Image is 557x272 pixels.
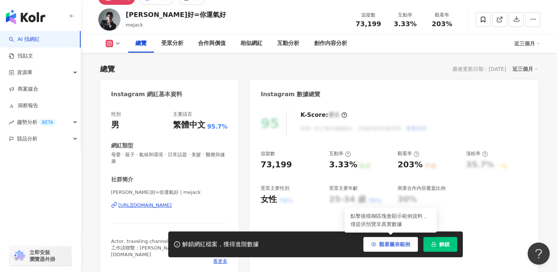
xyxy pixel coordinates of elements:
img: KOL Avatar [98,8,120,31]
a: searchAI 找網紅 [9,36,40,43]
div: 受眾主要年齡 [329,185,358,192]
div: 網紅類型 [111,142,133,150]
div: 追蹤數 [355,11,383,19]
div: 近三個月 [514,38,540,49]
div: 相似網紅 [240,39,262,48]
div: 觀看率 [398,150,419,157]
button: 觀看圖表範例 [363,237,418,252]
span: 母嬰 · 親子 · 氣候和環境 · 日常話題 · 美髮 · 醫療與健康 [111,151,228,165]
span: mejack [126,22,143,28]
div: 男 [111,119,119,131]
img: chrome extension [12,250,26,262]
span: 看更多 [213,258,228,265]
div: 解鎖網紅檔案，獲得進階數據 [182,241,259,248]
a: chrome extension立即安裝 瀏覽器外掛 [10,246,71,266]
div: 203% [398,159,423,171]
a: 找貼文 [9,52,33,60]
span: 203% [432,20,452,28]
div: 主要語言 [173,111,192,118]
span: 73,199 [356,20,381,28]
div: 互動分析 [277,39,299,48]
div: 受眾分析 [161,39,183,48]
span: 資源庫 [17,64,32,81]
div: K-Score : [300,111,347,119]
div: 73,199 [261,159,292,171]
div: Instagram 數據總覽 [261,90,320,98]
div: 3.33% [329,159,357,171]
div: BETA [39,119,56,126]
div: 追蹤數 [261,150,275,157]
span: 解鎖 [439,241,450,247]
span: 95.7% [207,123,228,131]
div: [URL][DOMAIN_NAME] [119,202,172,209]
button: 解鎖 [423,237,457,252]
span: rise [9,120,14,125]
span: 3.33% [394,20,416,28]
div: 總覽 [135,39,147,48]
div: Instagram 網紅基本資料 [111,90,183,98]
div: [PERSON_NAME]好=你運氣好 [126,10,226,19]
div: 社群簡介 [111,176,133,184]
span: 趨勢分析 [17,114,56,130]
div: 漲粉率 [466,150,488,157]
span: 觀看圖表範例 [379,241,410,247]
div: 女性 [261,194,277,205]
div: 互動率 [391,11,419,19]
span: [PERSON_NAME]好=你運氣好 | mejack [111,189,228,196]
div: 觀看率 [428,11,456,19]
span: 競品分析 [17,130,38,147]
div: 商業合作內容覆蓋比例 [398,185,445,192]
span: lock [431,242,436,247]
a: 商案媒合 [9,86,38,93]
div: 合作與價值 [198,39,226,48]
a: [URL][DOMAIN_NAME] [111,202,228,209]
img: logo [6,10,45,24]
div: 總覽 [100,64,115,74]
div: 最後更新日期：[DATE] [452,66,506,72]
div: 繁體中文 [173,119,205,131]
a: 洞察報告 [9,102,38,109]
div: 近三個月 [512,64,538,74]
div: 性別 [111,111,121,118]
div: 創作內容分析 [314,39,347,48]
div: 點擊後模糊區塊會顯示範例資料，僅提供預覽非真實數據 [345,208,437,233]
div: 互動率 [329,150,351,157]
div: 受眾主要性別 [261,185,289,192]
span: 立即安裝 瀏覽器外掛 [29,249,55,262]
